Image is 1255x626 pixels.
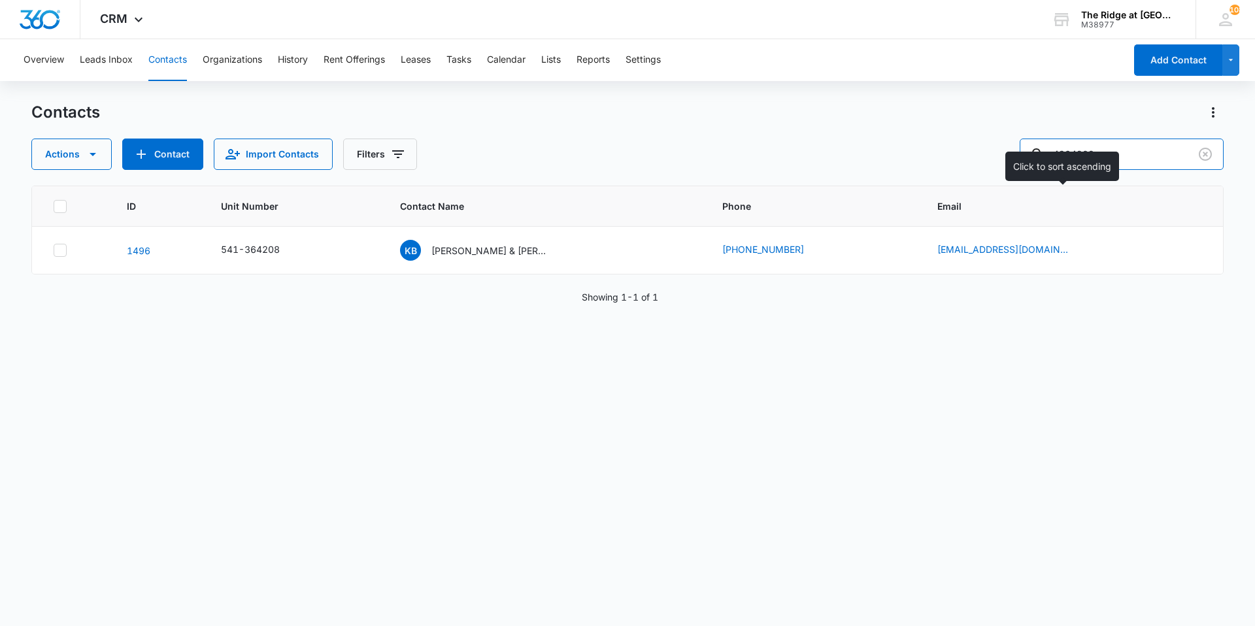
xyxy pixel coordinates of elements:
[31,103,100,122] h1: Contacts
[1230,5,1240,15] span: 108
[401,39,431,81] button: Leases
[127,245,150,256] a: Navigate to contact details page for Kendall Brandon & Kameron Brandon
[400,240,421,261] span: KB
[431,244,549,257] p: [PERSON_NAME] & [PERSON_NAME]
[722,242,804,256] a: [PHONE_NUMBER]
[343,139,417,170] button: Filters
[446,39,471,81] button: Tasks
[31,139,112,170] button: Actions
[1081,10,1177,20] div: account name
[278,39,308,81] button: History
[400,199,671,213] span: Contact Name
[937,242,1068,256] a: [EMAIL_ADDRESS][DOMAIN_NAME]
[100,12,127,25] span: CRM
[221,199,369,213] span: Unit Number
[1020,139,1224,170] input: Search Contacts
[1081,20,1177,29] div: account id
[937,242,1092,258] div: Email - kendallbrandon15@gmail.com - Select to Edit Field
[582,290,658,304] p: Showing 1-1 of 1
[541,39,561,81] button: Lists
[214,139,333,170] button: Import Contacts
[1230,5,1240,15] div: notifications count
[1134,44,1222,76] button: Add Contact
[937,199,1183,213] span: Email
[148,39,187,81] button: Contacts
[122,139,203,170] button: Add Contact
[324,39,385,81] button: Rent Offerings
[400,240,573,261] div: Contact Name - Kendall Brandon & Kameron Brandon - Select to Edit Field
[722,199,888,213] span: Phone
[626,39,661,81] button: Settings
[203,39,262,81] button: Organizations
[221,242,303,258] div: Unit Number - 541-364208 - Select to Edit Field
[127,199,171,213] span: ID
[24,39,64,81] button: Overview
[722,242,828,258] div: Phone - (720) 331-4407 - Select to Edit Field
[1005,152,1119,181] div: Click to sort ascending
[221,242,280,256] div: 541-364208
[1195,144,1216,165] button: Clear
[577,39,610,81] button: Reports
[487,39,526,81] button: Calendar
[1203,102,1224,123] button: Actions
[80,39,133,81] button: Leads Inbox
